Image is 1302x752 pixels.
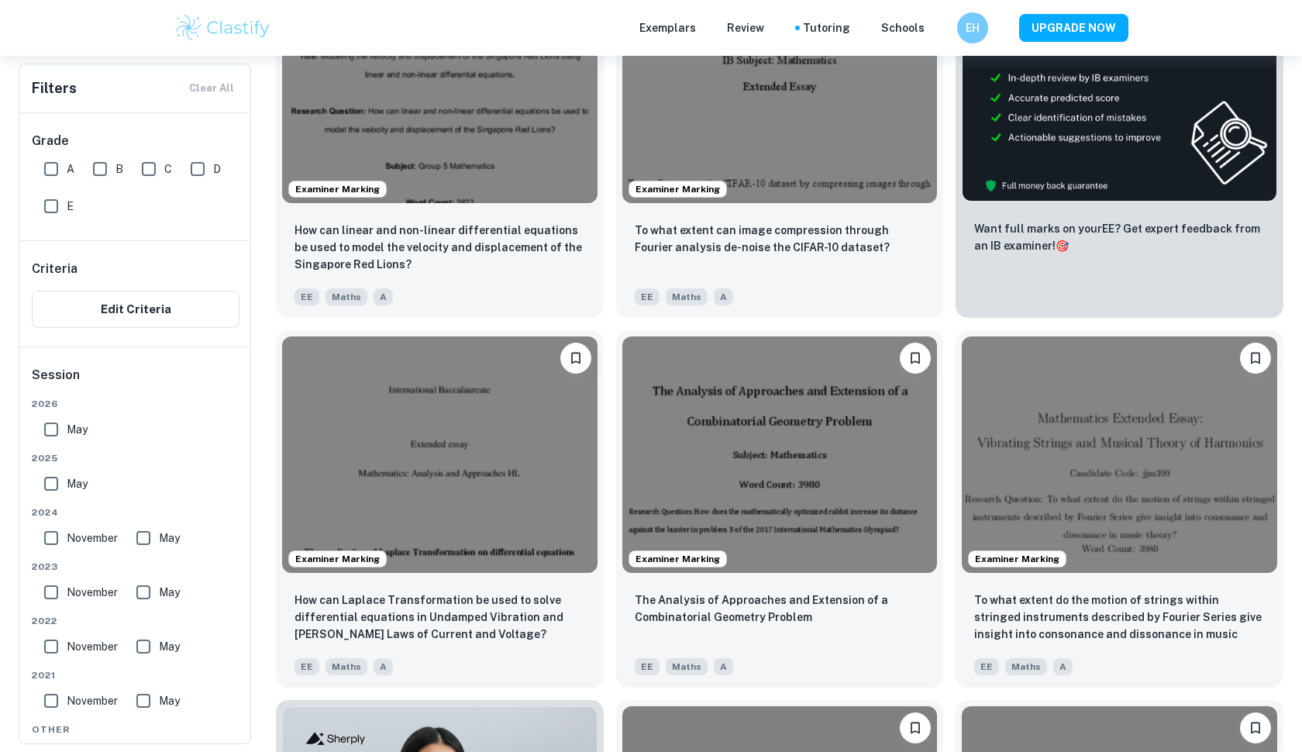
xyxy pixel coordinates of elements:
[622,336,938,573] img: Maths EE example thumbnail: The Analysis of Approaches and Extension
[159,584,180,601] span: May
[67,160,74,178] span: A
[164,160,172,178] span: C
[32,132,239,150] h6: Grade
[969,552,1066,566] span: Examiner Marking
[67,198,74,215] span: E
[32,505,239,519] span: 2024
[635,658,660,675] span: EE
[67,638,118,655] span: November
[289,552,386,566] span: Examiner Marking
[289,182,386,196] span: Examiner Marking
[1053,658,1073,675] span: A
[714,288,733,305] span: A
[325,658,367,675] span: Maths
[374,658,393,675] span: A
[900,343,931,374] button: Bookmark
[32,291,239,328] button: Edit Criteria
[294,222,585,273] p: How can linear and non-linear differential equations be used to model the velocity and displaceme...
[325,288,367,305] span: Maths
[276,330,604,688] a: Examiner MarkingBookmarkHow can Laplace Transformation be used to solve differential equations in...
[294,592,585,643] p: How can Laplace Transformation be used to solve differential equations in Undamped Vibration and ...
[964,19,982,36] h6: EH
[803,19,850,36] a: Tutoring
[937,24,945,32] button: Help and Feedback
[629,182,726,196] span: Examiner Marking
[635,592,925,626] p: The Analysis of Approaches and Extension of a Combinatorial Geometry Problem
[1056,240,1069,252] span: 🎯
[32,366,239,397] h6: Session
[900,712,931,743] button: Bookmark
[282,336,598,573] img: Maths EE example thumbnail: How can Laplace Transformation be used t
[666,288,708,305] span: Maths
[974,220,1265,254] p: Want full marks on your EE ? Get expert feedback from an IB examiner!
[294,658,319,675] span: EE
[1019,14,1128,42] button: UPGRADE NOW
[32,668,239,682] span: 2021
[67,584,118,601] span: November
[560,343,591,374] button: Bookmark
[1005,658,1047,675] span: Maths
[962,336,1277,573] img: Maths EE example thumbnail: To what extent do the motion of strings
[374,288,393,305] span: A
[727,19,764,36] p: Review
[67,530,118,547] span: November
[115,160,123,178] span: B
[159,638,180,655] span: May
[32,723,239,736] span: Other
[957,12,988,43] button: EH
[294,288,319,305] span: EE
[67,421,88,438] span: May
[1240,712,1271,743] button: Bookmark
[32,451,239,465] span: 2025
[159,692,180,709] span: May
[32,560,239,574] span: 2023
[635,288,660,305] span: EE
[714,658,733,675] span: A
[629,552,726,566] span: Examiner Marking
[635,222,925,256] p: To what extent can image compression through Fourier analysis de-noise the CIFAR-10 dataset?
[67,692,118,709] span: November
[956,330,1283,688] a: Examiner MarkingBookmarkTo what extent do the motion of strings within stringed instruments descr...
[32,614,239,628] span: 2022
[213,160,221,178] span: D
[1240,343,1271,374] button: Bookmark
[67,475,88,492] span: May
[666,658,708,675] span: Maths
[974,592,1265,644] p: To what extent do the motion of strings within stringed instruments described by Fourier Series g...
[974,658,999,675] span: EE
[32,78,77,99] h6: Filters
[159,530,180,547] span: May
[32,397,239,411] span: 2026
[881,19,925,36] a: Schools
[616,330,944,688] a: Examiner MarkingBookmarkThe Analysis of Approaches and Extension of a Combinatorial Geometry Prob...
[174,12,272,43] img: Clastify logo
[32,260,77,278] h6: Criteria
[639,19,696,36] p: Exemplars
